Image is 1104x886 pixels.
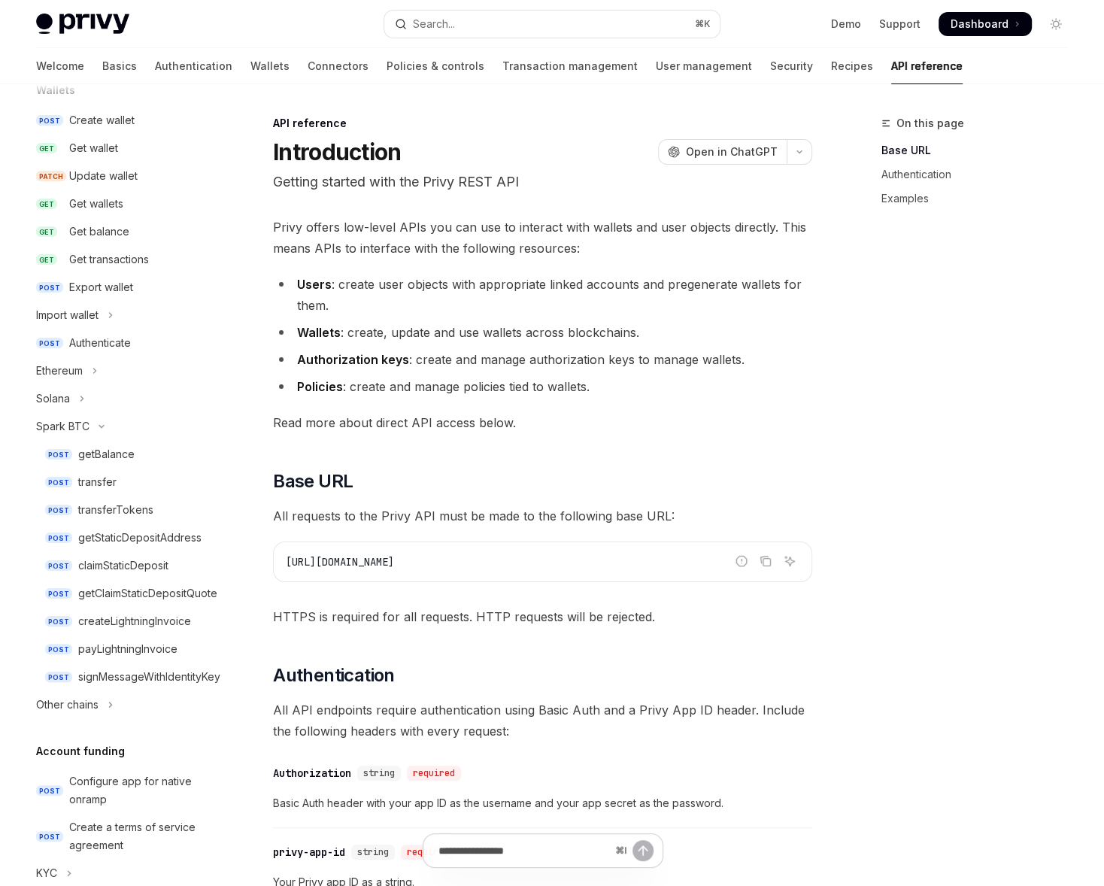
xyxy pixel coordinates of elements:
[45,672,72,683] span: POST
[502,48,638,84] a: Transaction management
[24,329,217,357] a: POSTAuthenticate
[24,441,217,468] a: POSTgetBalance
[273,606,812,627] span: HTTPS is required for all requests. HTTP requests will be rejected.
[286,555,394,569] span: [URL][DOMAIN_NAME]
[36,14,129,35] img: light logo
[69,223,129,241] div: Get balance
[36,742,125,760] h5: Account funding
[36,785,63,796] span: POST
[273,412,812,433] span: Read more about direct API access below.
[102,48,137,84] a: Basics
[407,766,461,781] div: required
[24,636,217,663] a: POSTpayLightningInvoice
[297,325,341,340] strong: Wallets
[78,501,153,519] div: transferTokens
[951,17,1008,32] span: Dashboard
[896,114,964,132] span: On this page
[891,48,963,84] a: API reference
[36,199,57,210] span: GET
[384,11,720,38] button: Open search
[69,818,208,854] div: Create a terms of service agreement
[780,551,799,571] button: Ask AI
[69,278,133,296] div: Export wallet
[36,417,89,435] div: Spark BTC
[36,696,99,714] div: Other chains
[36,226,57,238] span: GET
[36,48,84,84] a: Welcome
[273,116,812,131] div: API reference
[24,552,217,579] a: POSTclaimStaticDeposit
[78,612,191,630] div: createLightningInvoice
[297,277,332,292] strong: Users
[686,144,778,159] span: Open in ChatGPT
[881,162,1080,187] a: Authentication
[24,608,217,635] a: POSTcreateLightningInvoice
[24,162,217,190] a: PATCHUpdate wallet
[78,584,217,602] div: getClaimStaticDepositQuote
[273,699,812,742] span: All API endpoints require authentication using Basic Auth and a Privy App ID header. Include the ...
[273,171,812,193] p: Getting started with the Privy REST API
[939,12,1032,36] a: Dashboard
[69,250,149,269] div: Get transactions
[273,349,812,370] li: : create and manage authorization keys to manage wallets.
[413,15,455,33] div: Search...
[831,48,873,84] a: Recipes
[658,139,787,165] button: Open in ChatGPT
[24,691,217,718] button: Toggle Other chains section
[45,588,72,599] span: POST
[45,560,72,572] span: POST
[273,376,812,397] li: : create and manage policies tied to wallets.
[69,111,135,129] div: Create wallet
[36,254,57,265] span: GET
[273,274,812,316] li: : create user objects with appropriate linked accounts and pregenerate wallets for them.
[78,640,177,658] div: payLightningInvoice
[24,524,217,551] a: POSTgetStaticDepositAddress
[250,48,290,84] a: Wallets
[273,322,812,343] li: : create, update and use wallets across blockchains.
[387,48,484,84] a: Policies & controls
[770,48,813,84] a: Security
[24,357,217,384] button: Toggle Ethereum section
[273,469,353,493] span: Base URL
[831,17,861,32] a: Demo
[732,551,751,571] button: Report incorrect code
[24,580,217,607] a: POSTgetClaimStaticDepositQuote
[69,334,131,352] div: Authenticate
[155,48,232,84] a: Authentication
[36,282,63,293] span: POST
[45,533,72,544] span: POST
[45,477,72,488] span: POST
[24,302,217,329] button: Toggle Import wallet section
[24,385,217,412] button: Toggle Solana section
[78,557,168,575] div: claimStaticDeposit
[273,663,395,687] span: Authentication
[24,814,217,859] a: POSTCreate a terms of service agreement
[36,306,99,324] div: Import wallet
[36,338,63,349] span: POST
[36,362,83,380] div: Ethereum
[297,352,409,367] strong: Authorization keys
[36,115,63,126] span: POST
[297,379,343,394] strong: Policies
[69,772,208,809] div: Configure app for native onramp
[273,505,812,526] span: All requests to the Privy API must be made to the following base URL:
[24,246,217,273] a: GETGet transactions
[24,107,217,134] a: POSTCreate wallet
[24,218,217,245] a: GETGet balance
[36,171,66,182] span: PATCH
[756,551,775,571] button: Copy the contents from the code block
[881,138,1080,162] a: Base URL
[273,217,812,259] span: Privy offers low-level APIs you can use to interact with wallets and user objects directly. This ...
[24,135,217,162] a: GETGet wallet
[78,473,117,491] div: transfer
[36,864,57,882] div: KYC
[656,48,752,84] a: User management
[879,17,921,32] a: Support
[438,834,609,867] input: Ask a question...
[308,48,369,84] a: Connectors
[273,766,351,781] div: Authorization
[632,840,654,861] button: Send message
[36,390,70,408] div: Solana
[78,445,135,463] div: getBalance
[363,767,395,779] span: string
